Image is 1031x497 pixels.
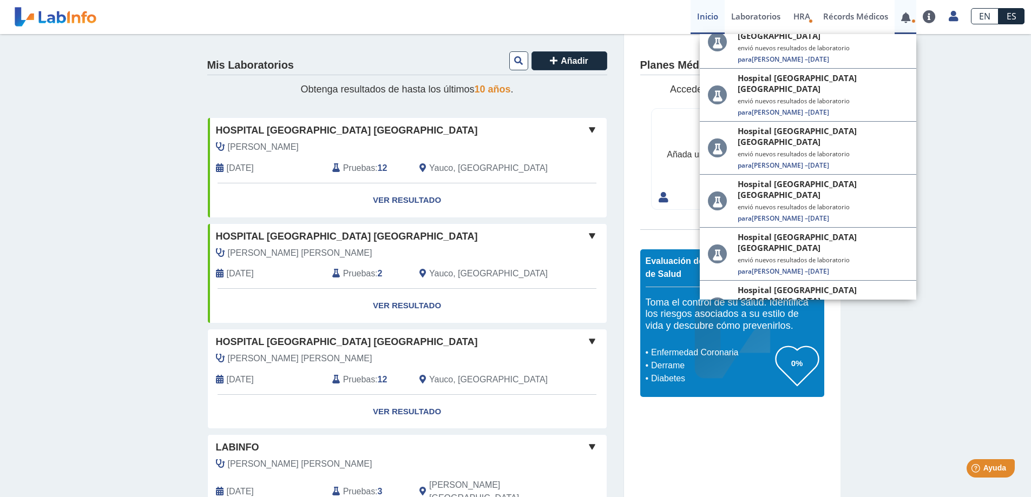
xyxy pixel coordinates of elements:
[216,440,259,455] span: labinfo
[738,108,908,117] span: [PERSON_NAME] –
[216,335,478,349] span: Hospital [GEOGRAPHIC_DATA] [GEOGRAPHIC_DATA]
[343,162,375,175] span: Pruebas
[738,214,752,223] span: Para
[667,148,797,161] div: Añada una tarjeta para comenzar.
[343,373,375,386] span: Pruebas
[216,123,478,138] span: Hospital [GEOGRAPHIC_DATA] [GEOGRAPHIC_DATA]
[208,289,607,323] a: Ver Resultado
[324,373,411,386] div: :
[228,352,372,365] span: Rodriguez Soto, Joan
[324,162,411,175] div: :
[738,284,898,306] span: Hospital [GEOGRAPHIC_DATA] [GEOGRAPHIC_DATA]
[971,8,999,24] a: EN
[738,161,752,170] span: Para
[738,214,908,223] span: [PERSON_NAME] –
[646,256,740,279] span: Evaluación de Riesgos de Salud
[378,375,388,384] b: 12
[429,267,548,280] span: Yauco, PR
[738,178,898,200] span: Hospital [GEOGRAPHIC_DATA] [GEOGRAPHIC_DATA]
[738,72,898,94] span: Hospital [GEOGRAPHIC_DATA] [GEOGRAPHIC_DATA]
[793,11,810,22] span: HRA
[531,51,607,70] button: Añadir
[738,267,908,276] span: [PERSON_NAME] –
[738,108,752,117] span: Para
[999,8,1025,24] a: ES
[378,269,383,278] b: 2
[208,395,607,429] a: Ver Resultado
[228,247,372,260] span: Ramirez Amill, Reinaldo
[475,84,511,95] span: 10 años
[300,84,513,95] span: Obtenga resultados de hasta los últimos .
[808,108,829,117] span: [DATE]
[378,163,388,173] b: 12
[738,55,908,64] span: [PERSON_NAME] –
[776,356,819,370] h3: 0%
[738,161,908,170] span: [PERSON_NAME] –
[640,59,721,72] h4: Planes Médicos
[738,231,898,253] span: Hospital [GEOGRAPHIC_DATA] [GEOGRAPHIC_DATA]
[738,203,908,211] small: envió nuevos resultados de laboratorio
[738,150,908,158] small: envió nuevos resultados de laboratorio
[429,162,548,175] span: Yauco, PR
[670,84,794,95] span: Accede y maneja sus planes
[227,373,254,386] span: 2025-09-27
[343,267,375,280] span: Pruebas
[216,229,478,244] span: Hospital [GEOGRAPHIC_DATA] [GEOGRAPHIC_DATA]
[648,372,776,385] li: Diabetes
[738,97,908,105] small: envió nuevos resultados de laboratorio
[808,267,829,276] span: [DATE]
[429,373,548,386] span: Yauco, PR
[738,55,752,64] span: Para
[738,256,908,264] small: envió nuevos resultados de laboratorio
[935,455,1019,485] iframe: Help widget launcher
[646,297,819,332] h5: Toma el control de su salud. Identifica los riesgos asociados a su estilo de vida y descubre cómo...
[738,267,752,276] span: Para
[738,125,898,147] span: Hospital [GEOGRAPHIC_DATA] [GEOGRAPHIC_DATA]
[561,56,588,65] span: Añadir
[648,346,776,359] li: Enfermedad Coronaria
[227,267,254,280] span: 2022-11-07
[208,183,607,217] a: Ver Resultado
[738,44,908,52] small: envió nuevos resultados de laboratorio
[207,59,294,72] h4: Mis Laboratorios
[324,267,411,280] div: :
[227,162,254,175] span: 2023-09-16
[808,214,829,223] span: [DATE]
[378,487,383,496] b: 3
[228,141,299,154] span: Concepcion, Maryrose
[808,55,829,64] span: [DATE]
[228,458,372,471] span: Torras Mantrana, Raidel
[808,161,829,170] span: [DATE]
[648,359,776,372] li: Derrame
